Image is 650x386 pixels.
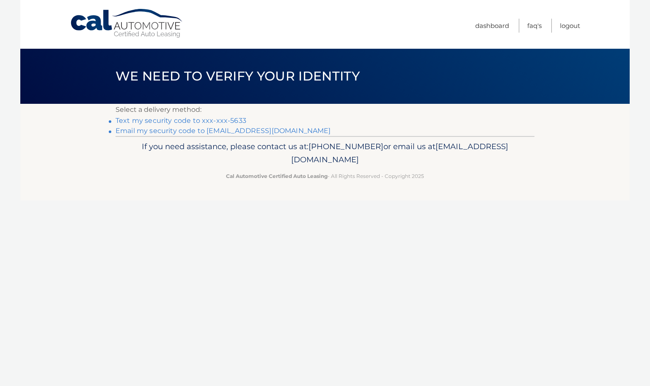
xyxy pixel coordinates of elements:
[116,117,246,125] a: Text my security code to xxx-xxx-5633
[560,19,580,33] a: Logout
[308,142,383,151] span: [PHONE_NUMBER]
[121,172,529,181] p: - All Rights Reserved - Copyright 2025
[70,8,184,39] a: Cal Automotive
[475,19,509,33] a: Dashboard
[527,19,542,33] a: FAQ's
[116,127,331,135] a: Email my security code to [EMAIL_ADDRESS][DOMAIN_NAME]
[116,104,534,116] p: Select a delivery method:
[116,68,360,84] span: We need to verify your identity
[121,140,529,167] p: If you need assistance, please contact us at: or email us at
[226,173,328,179] strong: Cal Automotive Certified Auto Leasing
